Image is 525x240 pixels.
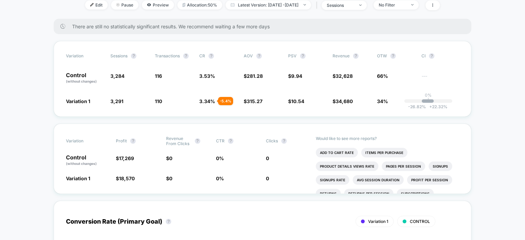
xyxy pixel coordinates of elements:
button: ? [256,53,262,59]
span: $ [166,155,172,161]
span: CONTROL [410,219,430,224]
span: Edit [85,0,108,10]
span: 34% [377,98,388,104]
span: $ [116,175,135,181]
span: $ [288,73,302,79]
span: $ [244,98,262,104]
button: ? [131,53,136,59]
span: Pause [111,0,138,10]
span: 0 % [216,155,224,161]
p: | [428,98,429,103]
li: Signups [429,161,452,171]
span: CTR [216,138,225,143]
img: rebalance [183,3,185,7]
span: 315.27 [247,98,262,104]
li: Avg Session Duration [353,175,404,185]
p: Control [66,155,109,166]
button: ? [390,53,396,59]
span: Preview [142,0,174,10]
span: $ [116,155,134,161]
span: Transactions [155,53,180,58]
button: ? [429,53,434,59]
span: CR [199,53,205,58]
li: Returns Per Session [344,189,393,198]
span: AOV [244,53,253,58]
span: 34,680 [336,98,353,104]
img: end [359,4,362,6]
span: 18,570 [119,175,135,181]
span: -26.82 % [408,104,426,109]
span: 32,628 [336,73,353,79]
span: $ [244,73,263,79]
span: 10.54 [291,98,304,104]
span: There are still no statistically significant results. We recommend waiting a few more days [72,24,458,29]
span: 0 [266,175,269,181]
button: ? [195,138,200,144]
li: Subscriptions [397,189,434,198]
img: end [411,4,414,5]
button: ? [130,138,136,144]
span: 116 [155,73,162,79]
div: sessions [327,3,354,8]
p: Control [66,72,104,84]
span: OTW [377,53,415,59]
span: --- [421,74,459,84]
button: ? [353,53,359,59]
span: 3,284 [110,73,124,79]
li: Items Per Purchase [361,148,407,157]
span: Variation [66,53,104,59]
span: 17,269 [119,155,134,161]
span: CI [421,53,459,59]
span: Allocation: 50% [177,0,222,10]
img: calendar [231,3,234,6]
span: 0 [266,155,269,161]
span: 9.94 [291,73,302,79]
li: Product Details Views Rate [316,161,378,171]
span: $ [288,98,304,104]
span: 22.32 % [426,104,447,109]
span: + [429,104,432,109]
button: ? [228,138,233,144]
div: - 5.4 % [218,97,233,105]
div: No Filter [379,2,406,8]
li: Returns [316,189,341,198]
span: $ [166,175,172,181]
li: Add To Cart Rate [316,148,358,157]
li: Pages Per Session [382,161,425,171]
span: 0 [169,175,172,181]
span: 3.53 % [199,73,215,79]
span: (without changes) [66,79,97,83]
img: end [116,3,120,6]
span: 3,291 [110,98,123,104]
span: $ [333,98,353,104]
span: Latest Version: [DATE] - [DATE] [226,0,311,10]
p: Would like to see more reports? [316,136,459,141]
p: 0% [425,93,432,98]
span: 281.28 [247,73,263,79]
img: edit [90,3,94,6]
span: Variation 1 [66,175,90,181]
li: Profit Per Session [407,175,452,185]
span: 0 [169,155,172,161]
span: 0 % [216,175,224,181]
span: Sessions [110,53,127,58]
span: Revenue [333,53,350,58]
button: ? [300,53,306,59]
span: Profit [116,138,127,143]
img: end [304,4,306,5]
span: $ [333,73,353,79]
li: Signups Rate [316,175,349,185]
button: ? [183,53,189,59]
span: 110 [155,98,162,104]
span: (without changes) [66,161,97,166]
span: Variation 1 [66,98,90,104]
span: Clicks [266,138,278,143]
span: | [314,0,322,10]
span: Variation [66,136,104,146]
span: PSV [288,53,297,58]
span: Revenue From Clicks [166,136,191,146]
button: ? [166,219,171,224]
button: ? [281,138,287,144]
span: 3.34 % [199,98,215,104]
span: Variation 1 [368,219,388,224]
